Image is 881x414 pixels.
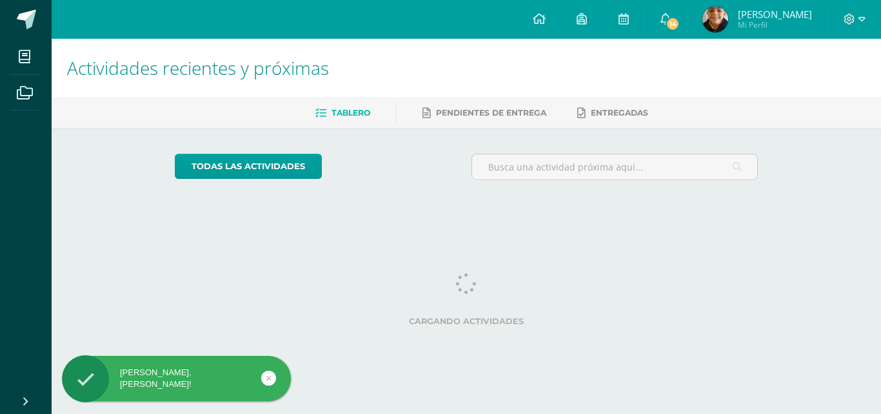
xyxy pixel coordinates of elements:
[702,6,728,32] img: b95657bb985efc196c955945d98519d2.png
[422,103,546,123] a: Pendientes de entrega
[591,108,648,118] span: Entregadas
[175,316,758,326] label: Cargando actividades
[436,108,546,118] span: Pendientes de entrega
[738,19,812,30] span: Mi Perfil
[315,103,370,123] a: Tablero
[332,108,370,118] span: Tablero
[175,154,322,179] a: todas las Actividades
[738,8,812,21] span: [PERSON_NAME]
[577,103,648,123] a: Entregadas
[666,17,680,31] span: 14
[62,367,291,390] div: [PERSON_NAME], [PERSON_NAME]!
[67,56,329,80] span: Actividades recientes y próximas
[472,154,758,180] input: Busca una actividad próxima aquí...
